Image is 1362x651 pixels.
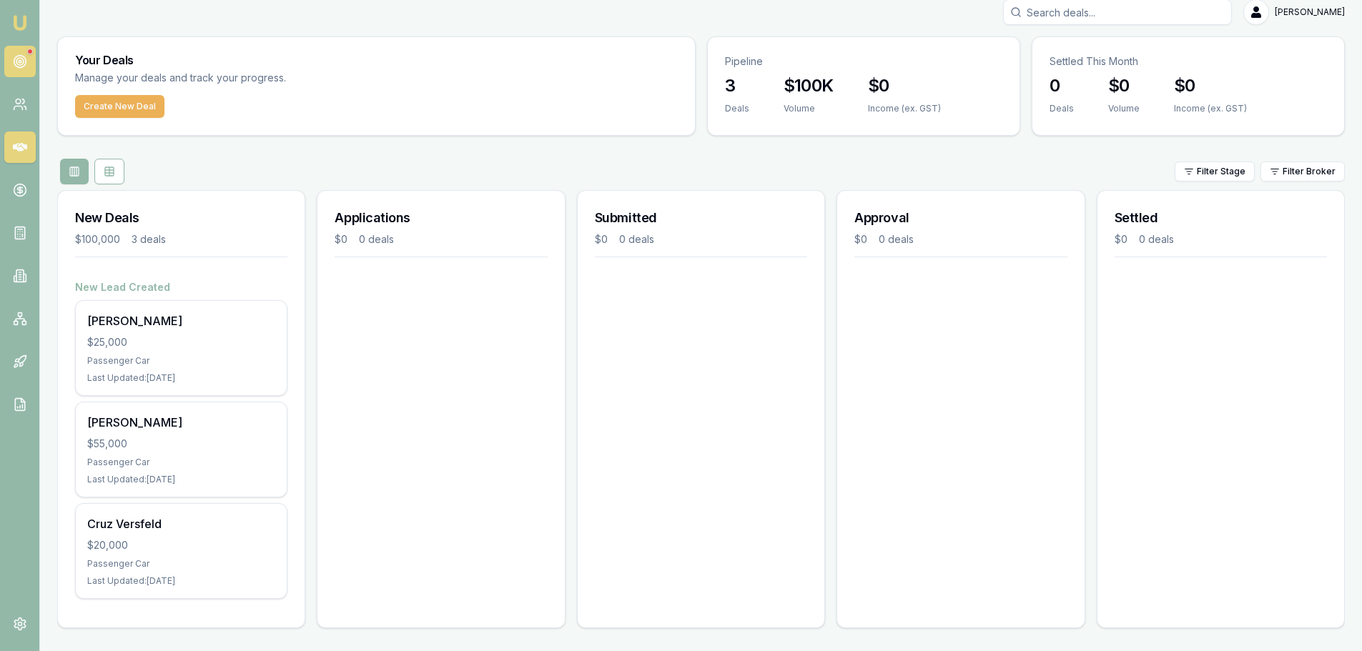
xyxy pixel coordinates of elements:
h3: 3 [725,74,749,97]
div: 0 deals [619,232,654,247]
div: Volume [784,103,834,114]
div: Deals [725,103,749,114]
h3: Applications [335,208,547,228]
div: Deals [1050,103,1074,114]
div: $20,000 [87,538,275,552]
button: Create New Deal [75,95,164,118]
div: Passenger Car [87,355,275,367]
div: 0 deals [359,232,394,247]
div: 0 deals [1139,232,1174,247]
h3: Your Deals [75,54,678,66]
h3: Approval [854,208,1067,228]
div: Cruz Versfeld [87,515,275,532]
div: $0 [854,232,867,247]
span: [PERSON_NAME] [1275,6,1345,18]
h3: Settled [1115,208,1327,228]
h3: New Deals [75,208,287,228]
h3: $100K [784,74,834,97]
span: Filter Broker [1283,166,1336,177]
div: Last Updated: [DATE] [87,575,275,587]
div: $25,000 [87,335,275,349]
div: Income (ex. GST) [1174,103,1247,114]
button: Filter Broker [1260,161,1345,182]
div: Last Updated: [DATE] [87,372,275,384]
div: 3 deals [132,232,166,247]
div: Passenger Car [87,558,275,570]
div: Passenger Car [87,457,275,468]
p: Settled This Month [1050,54,1327,69]
p: Pipeline [725,54,1002,69]
div: $100,000 [75,232,120,247]
button: Filter Stage [1175,161,1255,182]
div: $55,000 [87,437,275,451]
h3: $0 [868,74,941,97]
h3: $0 [1108,74,1140,97]
h4: New Lead Created [75,280,287,294]
div: $0 [335,232,347,247]
div: [PERSON_NAME] [87,414,275,431]
div: $0 [1115,232,1127,247]
h3: Submitted [595,208,807,228]
p: Manage your deals and track your progress. [75,70,441,86]
h3: $0 [1174,74,1247,97]
div: Volume [1108,103,1140,114]
h3: 0 [1050,74,1074,97]
div: [PERSON_NAME] [87,312,275,329]
div: Last Updated: [DATE] [87,474,275,485]
div: Income (ex. GST) [868,103,941,114]
span: Filter Stage [1197,166,1245,177]
img: emu-icon-u.png [11,14,29,31]
div: $0 [595,232,608,247]
div: 0 deals [879,232,914,247]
